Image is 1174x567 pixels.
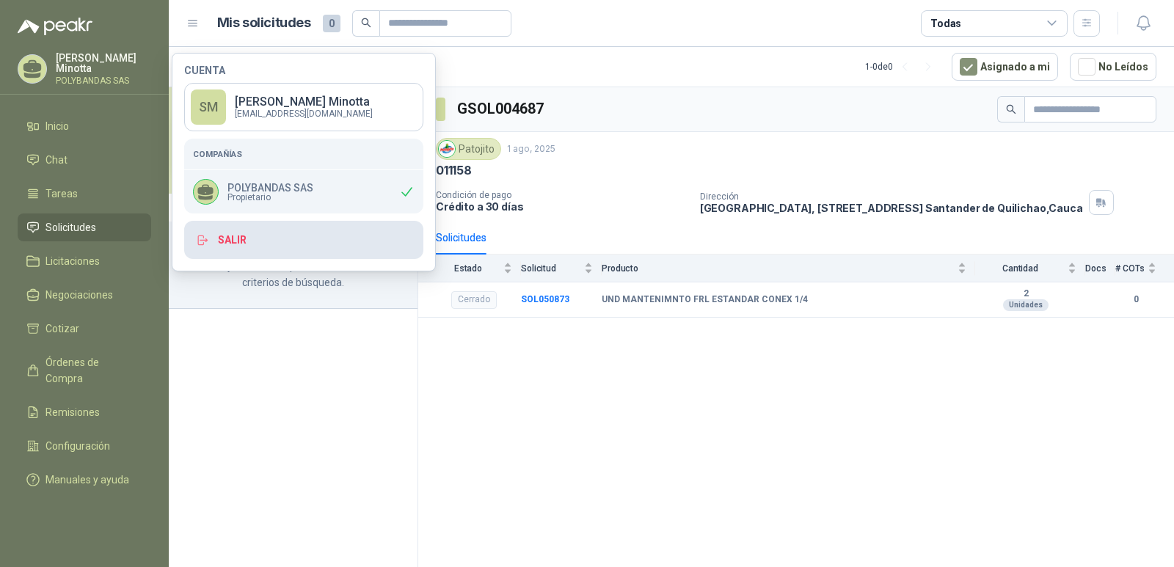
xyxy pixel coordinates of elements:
[700,191,1083,202] p: Dirección
[184,170,423,213] div: POLYBANDAS SASPropietario
[184,83,423,131] a: SM[PERSON_NAME] Minotta[EMAIL_ADDRESS][DOMAIN_NAME]
[18,146,151,174] a: Chat
[418,255,521,282] th: Estado
[45,152,68,168] span: Chat
[191,89,226,125] div: SM
[18,18,92,35] img: Logo peakr
[1115,263,1145,274] span: # COTs
[521,255,602,282] th: Solicitud
[45,404,100,420] span: Remisiones
[18,398,151,426] a: Remisiones
[323,15,340,32] span: 0
[451,291,497,309] div: Cerrado
[436,163,472,178] p: 011158
[235,96,373,108] p: [PERSON_NAME] Minotta
[975,255,1085,282] th: Cantidad
[361,18,371,28] span: search
[18,348,151,392] a: Órdenes de Compra
[18,247,151,275] a: Licitaciones
[45,287,113,303] span: Negociaciones
[436,200,688,213] p: Crédito a 30 días
[18,213,151,241] a: Solicitudes
[56,76,151,85] p: POLYBANDAS SAS
[18,315,151,343] a: Cotizar
[436,138,501,160] div: Patojito
[1115,255,1174,282] th: # COTs
[1070,53,1156,81] button: No Leídos
[865,55,940,78] div: 1 - 0 de 0
[45,438,110,454] span: Configuración
[186,258,400,290] p: No hay solicitudes que coincidan con tus criterios de búsqueda.
[18,432,151,460] a: Configuración
[975,263,1065,274] span: Cantidad
[1003,299,1049,311] div: Unidades
[1085,255,1115,282] th: Docs
[227,193,313,202] span: Propietario
[457,98,546,120] h3: GSOL004687
[45,472,129,488] span: Manuales y ayuda
[1006,104,1016,114] span: search
[45,354,137,387] span: Órdenes de Compra
[184,65,423,76] h4: Cuenta
[45,321,79,337] span: Cotizar
[436,230,486,246] div: Solicitudes
[184,221,423,259] button: Salir
[235,109,373,118] p: [EMAIL_ADDRESS][DOMAIN_NAME]
[952,53,1058,81] button: Asignado a mi
[700,202,1083,214] p: [GEOGRAPHIC_DATA], [STREET_ADDRESS] Santander de Quilichao , Cauca
[1115,293,1156,307] b: 0
[436,263,500,274] span: Estado
[56,53,151,73] p: [PERSON_NAME] Minotta
[521,263,581,274] span: Solicitud
[45,118,69,134] span: Inicio
[602,294,808,306] b: UND MANTENIMNTO FRL ESTANDAR CONEX 1/4
[18,180,151,208] a: Tareas
[602,255,975,282] th: Producto
[18,281,151,309] a: Negociaciones
[227,183,313,193] p: POLYBANDAS SAS
[193,147,415,161] h5: Compañías
[436,190,688,200] p: Condición de pago
[507,142,555,156] p: 1 ago, 2025
[975,288,1076,300] b: 2
[18,112,151,140] a: Inicio
[45,219,96,235] span: Solicitudes
[45,186,78,202] span: Tareas
[217,12,311,34] h1: Mis solicitudes
[521,294,569,304] a: SOL050873
[602,263,955,274] span: Producto
[45,253,100,269] span: Licitaciones
[930,15,961,32] div: Todas
[18,466,151,494] a: Manuales y ayuda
